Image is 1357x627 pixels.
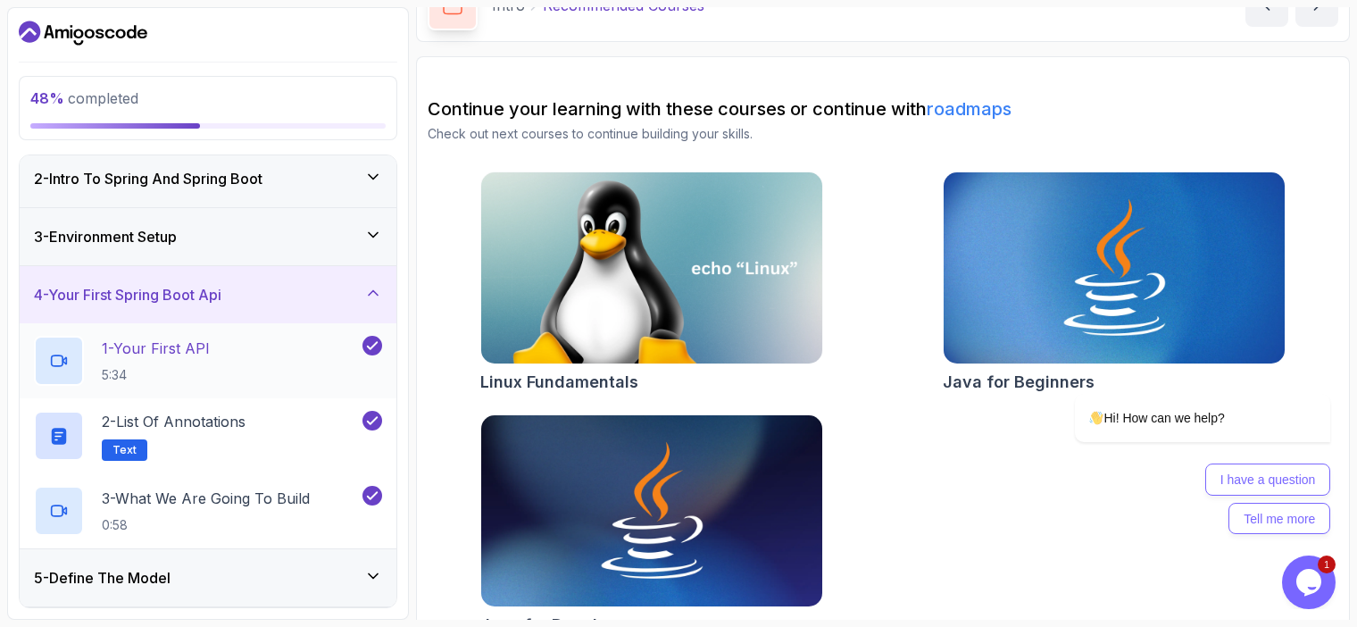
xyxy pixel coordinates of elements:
a: Java for Beginners cardJava for Beginners [943,171,1286,395]
p: 2 - List of Annotations [102,411,246,432]
button: 3-What We Are Going To Build0:58 [34,486,382,536]
span: completed [30,89,138,107]
span: Text [112,443,137,457]
img: Java for Developers card [481,415,822,606]
span: 48 % [30,89,64,107]
h3: 3 - Environment Setup [34,226,177,247]
a: roadmaps [927,98,1012,120]
a: Linux Fundamentals cardLinux Fundamentals [480,171,823,395]
p: 1 - Your First API [102,338,210,359]
img: Java for Beginners card [944,172,1285,364]
p: 0:58 [102,516,310,534]
a: Dashboard [19,19,147,47]
button: 1-Your First API5:34 [34,336,382,386]
h2: Java for Beginners [943,370,1095,395]
h3: 5 - Define The Model [34,567,171,589]
h2: Continue your learning with these courses or continue with [428,96,1338,121]
h3: 4 - Your First Spring Boot Api [34,284,221,305]
button: 2-List of AnnotationsText [34,411,382,461]
iframe: chat widget [1282,556,1339,609]
button: 2-Intro To Spring And Spring Boot [20,150,396,207]
img: Linux Fundamentals card [481,172,822,364]
iframe: chat widget [1018,233,1339,547]
button: 5-Define The Model [20,549,396,606]
p: 5:34 [102,366,210,384]
p: Check out next courses to continue building your skills. [428,125,1338,143]
button: 4-Your First Spring Boot Api [20,266,396,323]
h3: 2 - Intro To Spring And Spring Boot [34,168,262,189]
button: 3-Environment Setup [20,208,396,265]
h2: Linux Fundamentals [480,370,638,395]
p: 3 - What We Are Going To Build [102,488,310,509]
